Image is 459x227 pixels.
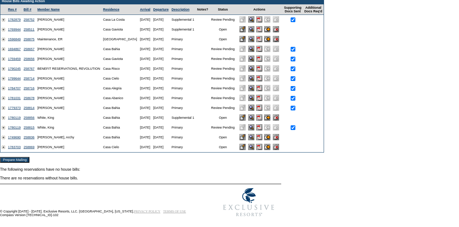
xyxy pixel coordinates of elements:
[256,36,262,42] img: b_pdf.gif
[264,36,270,42] input: Submit for Processing
[2,18,5,21] img: plus.gif
[36,84,102,93] td: [PERSON_NAME]
[152,93,170,103] td: [DATE]
[8,8,17,11] a: Res #
[170,25,196,35] td: Supplemental 1
[256,124,262,130] img: b_pdf.gif
[2,28,5,31] img: plus.gif
[210,4,236,15] td: Status
[170,44,196,54] td: Primary
[196,4,210,15] td: Notes?
[273,85,279,91] img: Delete
[152,54,170,64] td: [DATE]
[264,75,270,81] img: Submit for Processing
[139,103,152,113] td: [DATE]
[8,18,21,21] a: 1782879
[2,146,5,149] img: plus.gif
[2,48,5,51] img: plus.gif
[2,116,5,119] img: plus.gif
[248,56,254,62] input: View
[36,54,102,64] td: [PERSON_NAME]
[102,123,139,133] td: Casa Bahia
[152,133,170,142] td: [DATE]
[152,142,170,152] td: [DATE]
[273,65,279,72] img: Delete
[36,25,102,35] td: [PERSON_NAME]
[8,28,21,31] a: 1769944
[210,84,236,93] td: Review Pending
[256,56,262,62] img: b_pdf.gif
[36,93,102,103] td: [PERSON_NAME]
[264,134,270,140] input: Submit for Processing
[102,133,139,142] td: Casa Bahia
[239,134,246,140] input: Edit
[273,114,279,121] input: Delete
[273,26,279,32] input: Delete
[36,103,102,113] td: [PERSON_NAME]
[248,124,254,130] input: View
[248,95,254,101] input: View
[256,144,262,150] img: b_pdf.gif
[170,123,196,133] td: Primary
[102,93,139,103] td: Casa Abanico
[24,57,34,61] a: 258656
[248,105,254,111] input: View
[283,4,303,15] td: Supporting Docs Sent
[264,124,270,130] img: Submit for Processing
[139,133,152,142] td: [DATE]
[102,103,139,113] td: Casa Bahia
[24,135,34,139] a: 258836
[37,8,60,11] a: Member Name
[139,25,152,35] td: [DATE]
[2,77,5,80] img: plus.gif
[273,16,279,23] img: Delete
[139,93,152,103] td: [DATE]
[102,25,139,35] td: Casa Gaviota
[210,123,236,133] td: Review Pending
[2,38,5,41] img: plus.gif
[264,95,270,101] img: Submit for Processing
[134,210,160,213] a: PRIVACY POLICY
[102,84,139,93] td: Casa Alegria
[248,144,254,150] input: View
[239,56,246,62] img: Edit
[273,75,279,81] img: Delete
[102,44,139,54] td: Casa Bahia
[139,44,152,54] td: [DATE]
[8,135,21,139] a: 1749690
[139,15,152,25] td: [DATE]
[8,37,21,41] a: 1596849
[102,15,139,25] td: Casa La Costa
[273,144,279,150] input: Delete
[152,25,170,35] td: [DATE]
[152,15,170,25] td: [DATE]
[152,44,170,54] td: [DATE]
[239,85,246,91] img: Edit
[152,113,170,123] td: [DATE]
[239,105,246,111] img: Edit
[273,124,279,130] img: Delete
[256,134,262,140] img: b_pdf.gif
[256,75,262,81] img: b_pdf.gif
[239,65,246,72] img: Edit
[256,105,262,111] img: b_pdf.gif
[264,26,270,32] input: Submit for Processing
[2,97,5,100] img: plus.gif
[24,126,34,129] a: 258815
[210,44,236,54] td: Review Pending
[152,74,170,84] td: [DATE]
[248,36,254,42] input: View
[2,57,5,61] img: plus.gif
[139,123,152,133] td: [DATE]
[264,56,270,62] img: Submit for Processing
[256,114,262,121] img: b_pdf.gif
[256,26,262,32] img: b_pdf.gif
[139,54,152,64] td: [DATE]
[24,106,34,110] a: 258814
[152,103,170,113] td: [DATE]
[36,44,102,54] td: [PERSON_NAME]
[273,105,279,111] img: Delete
[216,184,281,220] img: Exclusive Resorts
[170,113,196,123] td: Supplemental 1
[239,46,246,52] img: Edit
